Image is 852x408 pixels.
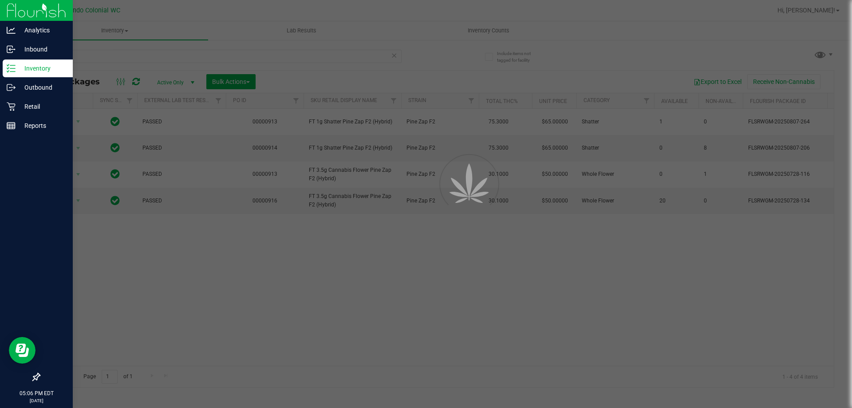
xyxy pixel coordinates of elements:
[16,63,69,74] p: Inventory
[7,26,16,35] inline-svg: Analytics
[7,83,16,92] inline-svg: Outbound
[16,101,69,112] p: Retail
[16,44,69,55] p: Inbound
[16,120,69,131] p: Reports
[7,121,16,130] inline-svg: Reports
[16,82,69,93] p: Outbound
[7,102,16,111] inline-svg: Retail
[7,64,16,73] inline-svg: Inventory
[7,45,16,54] inline-svg: Inbound
[9,337,35,364] iframe: Resource center
[4,397,69,404] p: [DATE]
[16,25,69,36] p: Analytics
[4,389,69,397] p: 05:06 PM EDT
